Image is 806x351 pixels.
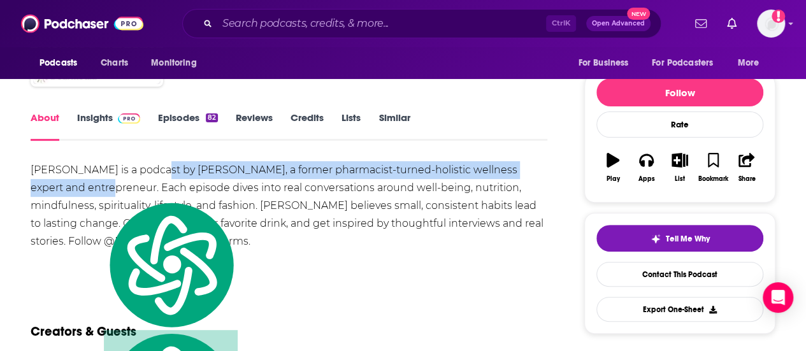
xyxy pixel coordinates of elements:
[291,111,324,141] a: Credits
[592,20,645,27] span: Open Advanced
[690,13,712,34] a: Show notifications dropdown
[738,54,759,72] span: More
[630,145,663,190] button: Apps
[378,111,410,141] a: Similar
[596,262,763,287] a: Contact This Podcast
[596,111,763,138] div: Rate
[722,13,742,34] a: Show notifications dropdown
[757,10,785,38] span: Logged in as Ashley_Beenen
[546,15,576,32] span: Ctrl K
[31,161,547,250] div: [PERSON_NAME] is a podcast by [PERSON_NAME], a former pharmacist-turned-holistic wellness expert ...
[596,225,763,252] button: tell me why sparkleTell Me Why
[182,9,661,38] div: Search podcasts, credits, & more...
[663,145,696,190] button: List
[31,324,136,340] h2: Creators & Guests
[596,145,630,190] button: Play
[652,54,713,72] span: For Podcasters
[101,54,128,72] span: Charts
[236,111,273,141] a: Reviews
[638,175,655,183] div: Apps
[651,234,661,244] img: tell me why sparkle
[77,111,140,141] a: InsightsPodchaser Pro
[142,51,213,75] button: open menu
[627,8,650,20] span: New
[698,175,728,183] div: Bookmark
[92,51,136,75] a: Charts
[31,51,94,75] button: open menu
[607,175,620,183] div: Play
[666,234,710,244] span: Tell Me Why
[158,111,218,141] a: Episodes82
[596,78,763,106] button: Follow
[763,282,793,313] div: Open Intercom Messenger
[578,54,628,72] span: For Business
[644,51,731,75] button: open menu
[586,16,651,31] button: Open AdvancedNew
[21,11,143,36] img: Podchaser - Follow, Share and Rate Podcasts
[730,145,763,190] button: Share
[569,51,644,75] button: open menu
[675,175,685,183] div: List
[772,10,785,23] svg: Add a profile image
[206,113,218,122] div: 82
[118,113,140,124] img: Podchaser Pro
[757,10,785,38] img: User Profile
[31,111,59,141] a: About
[738,175,755,183] div: Share
[40,54,77,72] span: Podcasts
[342,111,361,141] a: Lists
[217,13,546,34] input: Search podcasts, credits, & more...
[151,54,196,72] span: Monitoring
[696,145,730,190] button: Bookmark
[596,297,763,322] button: Export One-Sheet
[757,10,785,38] button: Show profile menu
[104,199,238,330] img: logo.svg
[729,51,775,75] button: open menu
